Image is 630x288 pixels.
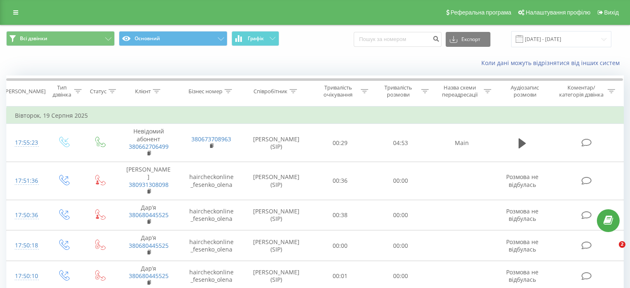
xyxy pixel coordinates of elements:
input: Пошук за номером [354,32,442,47]
td: 04:53 [370,124,430,162]
td: 00:00 [310,230,370,261]
td: haircheckonline_fesenko_olena [180,162,242,200]
td: haircheckonline_fesenko_olena [180,230,242,261]
a: 380680445525 [129,242,169,249]
td: 00:36 [310,162,370,200]
button: Основний [119,31,227,46]
div: Назва схеми переадресації [438,84,482,98]
td: 00:29 [310,124,370,162]
span: Всі дзвінки [20,35,47,42]
td: [PERSON_NAME] (SIP) [243,230,310,261]
a: 380931308098 [129,181,169,189]
td: 00:00 [370,162,430,200]
div: [PERSON_NAME] [4,88,46,95]
div: Клієнт [135,88,151,95]
span: 2 [619,241,625,248]
span: Розмова не відбулась [506,238,538,253]
span: Реферальна програма [451,9,512,16]
td: 00:00 [370,200,430,230]
button: Всі дзвінки [6,31,115,46]
button: Експорт [446,32,490,47]
div: 17:55:23 [15,135,37,151]
td: Вівторок, 19 Серпня 2025 [7,107,624,124]
div: 17:51:36 [15,173,37,189]
div: 17:50:36 [15,207,37,223]
td: Дарʼя [117,230,180,261]
div: 17:50:18 [15,237,37,254]
iframe: Intercom live chat [602,241,622,261]
td: Дарʼя [117,200,180,230]
div: Коментар/категорія дзвінка [557,84,606,98]
div: Тип дзвінка [52,84,72,98]
a: 380662706499 [129,143,169,150]
td: [PERSON_NAME] (SIP) [243,124,310,162]
a: 380680445525 [129,211,169,219]
div: 17:50:10 [15,268,37,284]
div: Аудіозапис розмови [501,84,549,98]
td: Main [430,124,493,162]
div: Тривалість очікування [318,84,359,98]
div: Співробітник [253,88,287,95]
td: haircheckonline_fesenko_olena [180,200,242,230]
span: Розмова не відбулась [506,173,538,188]
span: Розмова не відбулась [506,207,538,223]
span: Графік [248,36,264,41]
span: Розмова не відбулась [506,268,538,283]
a: 380673708963 [191,135,231,143]
td: Невідомий абонент [117,124,180,162]
div: Тривалість розмови [378,84,419,98]
span: Вихід [604,9,619,16]
td: [PERSON_NAME] (SIP) [243,200,310,230]
a: Коли дані можуть відрізнятися вiд інших систем [481,59,624,67]
div: Бізнес номер [188,88,222,95]
td: [PERSON_NAME] (SIP) [243,162,310,200]
td: 00:00 [370,230,430,261]
span: Налаштування профілю [526,9,590,16]
a: 380680445525 [129,272,169,280]
td: 00:38 [310,200,370,230]
button: Графік [232,31,279,46]
div: Статус [90,88,106,95]
td: [PERSON_NAME] [117,162,180,200]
